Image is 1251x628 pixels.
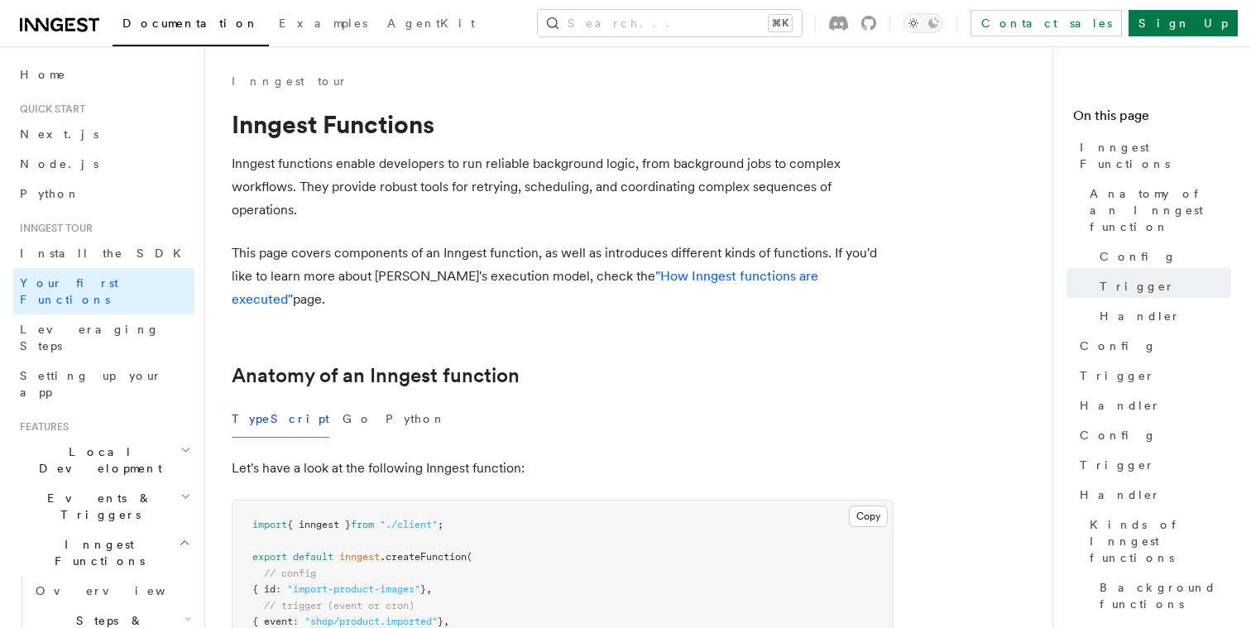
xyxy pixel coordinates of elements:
[1100,579,1231,612] span: Background functions
[252,551,287,563] span: export
[264,568,316,579] span: // config
[20,323,160,352] span: Leveraging Steps
[232,457,894,480] p: Let's have a look at the following Inngest function:
[1073,450,1231,480] a: Trigger
[1080,397,1161,414] span: Handler
[1093,573,1231,619] a: Background functions
[13,361,194,407] a: Setting up your app
[13,238,194,268] a: Install the SDK
[232,242,894,311] p: This page covers components of an Inngest function, as well as introduces different kinds of func...
[269,5,377,45] a: Examples
[467,551,472,563] span: (
[1073,480,1231,510] a: Handler
[13,437,194,483] button: Local Development
[1083,179,1231,242] a: Anatomy of an Inngest function
[252,616,293,627] span: { event
[13,314,194,361] a: Leveraging Steps
[13,530,194,576] button: Inngest Functions
[287,519,351,530] span: { inngest }
[377,5,485,45] a: AgentKit
[1100,278,1175,295] span: Trigger
[1083,510,1231,573] a: Kinds of Inngest functions
[13,483,194,530] button: Events & Triggers
[971,10,1122,36] a: Contact sales
[1100,248,1177,265] span: Config
[13,268,194,314] a: Your first Functions
[1073,132,1231,179] a: Inngest Functions
[293,616,299,627] span: :
[252,583,276,595] span: { id
[1073,361,1231,391] a: Trigger
[386,400,446,438] button: Python
[438,519,443,530] span: ;
[1080,338,1157,354] span: Config
[426,583,432,595] span: ,
[232,364,520,387] a: Anatomy of an Inngest function
[113,5,269,46] a: Documentation
[1093,301,1231,331] a: Handler
[1090,516,1231,566] span: Kinds of Inngest functions
[232,400,329,438] button: TypeScript
[13,536,179,569] span: Inngest Functions
[1093,271,1231,301] a: Trigger
[1073,420,1231,450] a: Config
[13,490,180,523] span: Events & Triggers
[339,551,380,563] span: inngest
[13,103,85,116] span: Quick start
[1090,185,1231,235] span: Anatomy of an Inngest function
[36,584,206,597] span: Overview
[380,551,467,563] span: .createFunction
[232,109,894,139] h1: Inngest Functions
[769,15,792,31] kbd: ⌘K
[351,519,374,530] span: from
[13,443,180,477] span: Local Development
[232,152,894,222] p: Inngest functions enable developers to run reliable background logic, from background jobs to com...
[13,222,93,235] span: Inngest tour
[13,119,194,149] a: Next.js
[293,551,333,563] span: default
[252,519,287,530] span: import
[264,600,415,611] span: // trigger (event or cron)
[1080,367,1155,384] span: Trigger
[1080,457,1155,473] span: Trigger
[20,369,162,399] span: Setting up your app
[276,583,281,595] span: :
[20,247,191,260] span: Install the SDK
[1093,242,1231,271] a: Config
[20,66,66,83] span: Home
[1073,106,1231,132] h4: On this page
[13,149,194,179] a: Node.js
[304,616,438,627] span: "shop/product.imported"
[420,583,426,595] span: }
[538,10,802,36] button: Search...⌘K
[1129,10,1238,36] a: Sign Up
[232,73,347,89] a: Inngest tour
[20,187,80,200] span: Python
[279,17,367,30] span: Examples
[380,519,438,530] span: "./client"
[1080,487,1161,503] span: Handler
[122,17,259,30] span: Documentation
[387,17,475,30] span: AgentKit
[438,616,443,627] span: }
[1100,308,1181,324] span: Handler
[20,157,98,170] span: Node.js
[13,420,69,434] span: Features
[29,576,194,606] a: Overview
[13,179,194,209] a: Python
[13,60,194,89] a: Home
[287,583,420,595] span: "import-product-images"
[1080,139,1231,172] span: Inngest Functions
[443,616,449,627] span: ,
[849,506,888,527] button: Copy
[1080,427,1157,443] span: Config
[1073,391,1231,420] a: Handler
[20,127,98,141] span: Next.js
[343,400,372,438] button: Go
[20,276,118,306] span: Your first Functions
[903,13,943,33] button: Toggle dark mode
[1073,331,1231,361] a: Config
